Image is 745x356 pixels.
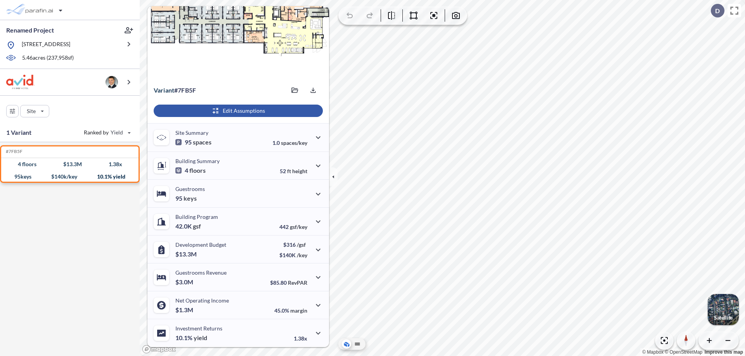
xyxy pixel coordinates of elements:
[175,306,194,314] p: $1.3M
[281,139,307,146] span: spaces/key
[111,129,123,136] span: Yield
[154,86,196,94] p: # 7fb5f
[288,279,307,286] span: RevPAR
[270,279,307,286] p: $85.80
[175,158,220,164] p: Building Summary
[175,278,194,286] p: $3.0M
[297,241,306,248] span: /gsf
[175,194,197,202] p: 95
[294,335,307,342] p: 1.38x
[22,54,74,62] p: 5.46 acres ( 237,958 sf)
[142,345,176,354] a: Mapbox homepage
[22,40,70,50] p: [STREET_ADDRESS]
[708,294,739,325] button: Switcher ImageSatellite
[27,107,36,115] p: Site
[194,334,207,342] span: yield
[175,129,208,136] p: Site Summary
[714,315,733,321] p: Satellite
[106,76,118,88] img: user logo
[274,307,307,314] p: 45.0%
[189,167,206,174] span: floors
[175,297,229,304] p: Net Operating Income
[175,325,222,332] p: Investment Returns
[642,349,664,355] a: Mapbox
[279,224,307,230] p: 442
[279,241,307,248] p: $316
[175,213,218,220] p: Building Program
[705,349,743,355] a: Improve this map
[6,75,35,89] img: BrandImage
[175,167,206,174] p: 4
[4,149,23,154] h5: Click to copy the code
[175,250,198,258] p: $13.3M
[292,168,307,174] span: height
[297,252,307,258] span: /key
[154,86,174,94] span: Variant
[6,128,31,137] p: 1 Variant
[287,168,291,174] span: ft
[290,224,307,230] span: gsf/key
[353,339,362,349] button: Site Plan
[6,26,54,34] p: Renamed Project
[175,138,211,146] p: 95
[342,339,351,349] button: Aerial View
[175,269,227,276] p: Guestrooms Revenue
[175,186,205,192] p: Guestrooms
[175,222,201,230] p: 42.0K
[272,139,307,146] p: 1.0
[184,194,197,202] span: keys
[290,307,307,314] span: margin
[20,105,49,117] button: Site
[175,241,226,248] p: Development Budget
[708,294,739,325] img: Switcher Image
[279,252,307,258] p: $140K
[154,105,323,117] button: Edit Assumptions
[78,126,136,139] button: Ranked by Yield
[665,349,702,355] a: OpenStreetMap
[193,222,201,230] span: gsf
[715,7,720,14] p: D
[175,334,207,342] p: 10.1%
[193,138,211,146] span: spaces
[280,168,307,174] p: 52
